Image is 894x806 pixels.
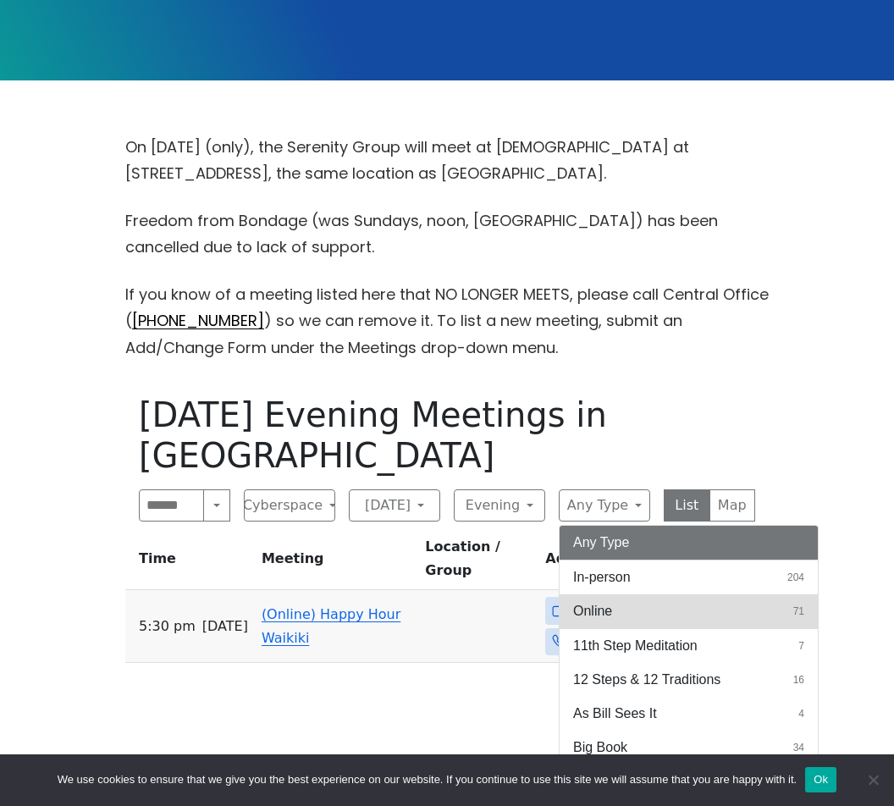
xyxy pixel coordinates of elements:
[793,672,804,687] span: 16 results
[139,615,196,638] span: 5:30 PM
[125,207,769,261] p: Freedom from Bondage (was Sundays, noon, [GEOGRAPHIC_DATA]) has been cancelled due to lack of sup...
[58,771,797,788] span: We use cookies to ensure that we give you the best experience on our website. If you continue to ...
[573,601,612,621] span: Online
[805,767,836,792] button: Ok
[560,526,818,560] button: Any Type
[793,740,804,755] span: 34 results
[139,489,204,522] input: Search
[793,604,804,619] span: 71 results
[664,489,710,522] button: List
[560,594,818,628] button: Online71 results
[573,670,720,690] span: 12 Steps & 12 Traditions
[125,134,769,187] p: On [DATE] (only), the Serenity Group will meet at [DEMOGRAPHIC_DATA] at [STREET_ADDRESS], the sam...
[573,567,631,588] span: In-person
[244,489,335,522] button: Cyberspace
[418,535,538,590] th: Location / Group
[560,560,818,594] button: In-person204 results
[798,638,804,654] span: 7 results
[454,489,545,522] button: Evening
[349,489,440,522] button: [DATE]
[125,281,769,362] p: If you know of a meeting listed here that NO LONGER MEETS, please call Central Office ( ) so we c...
[560,629,818,663] button: 11th Step Meditation7 results
[573,737,627,758] span: Big Book
[573,704,657,724] span: As Bill Sees It
[203,489,230,522] button: Search
[139,395,755,476] h1: [DATE] Evening Meetings in [GEOGRAPHIC_DATA]
[202,615,248,638] span: [DATE]
[560,663,818,697] button: 12 Steps & 12 Traditions16 results
[560,731,818,765] button: Big Book34 results
[787,570,804,585] span: 204 results
[132,310,264,331] a: [PHONE_NUMBER]
[255,535,418,590] th: Meeting
[573,636,698,656] span: 11th Step Meditation
[798,706,804,721] span: 4 results
[864,771,881,788] span: No
[560,697,818,731] button: As Bill Sees It4 results
[559,489,650,522] button: Any Type
[709,489,756,522] button: Map
[538,535,669,590] th: Address
[125,535,255,590] th: Time
[262,606,400,646] a: (Online) Happy Hour Waikiki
